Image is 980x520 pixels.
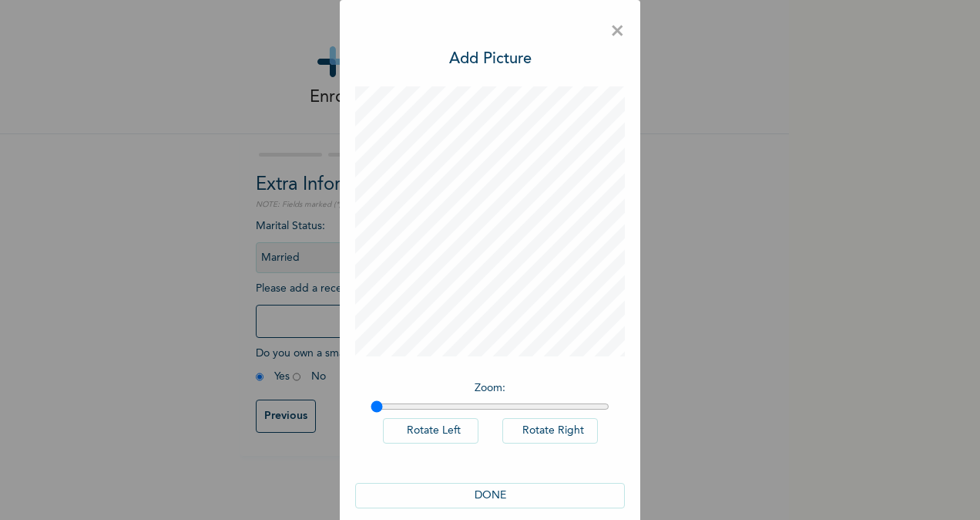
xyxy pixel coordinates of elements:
[449,48,532,71] h3: Add Picture
[371,380,609,397] p: Zoom :
[256,283,533,346] span: Please add a recent Passport Photograph
[355,483,625,508] button: DONE
[610,15,625,48] span: ×
[502,418,598,444] button: Rotate Right
[383,418,478,444] button: Rotate Left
